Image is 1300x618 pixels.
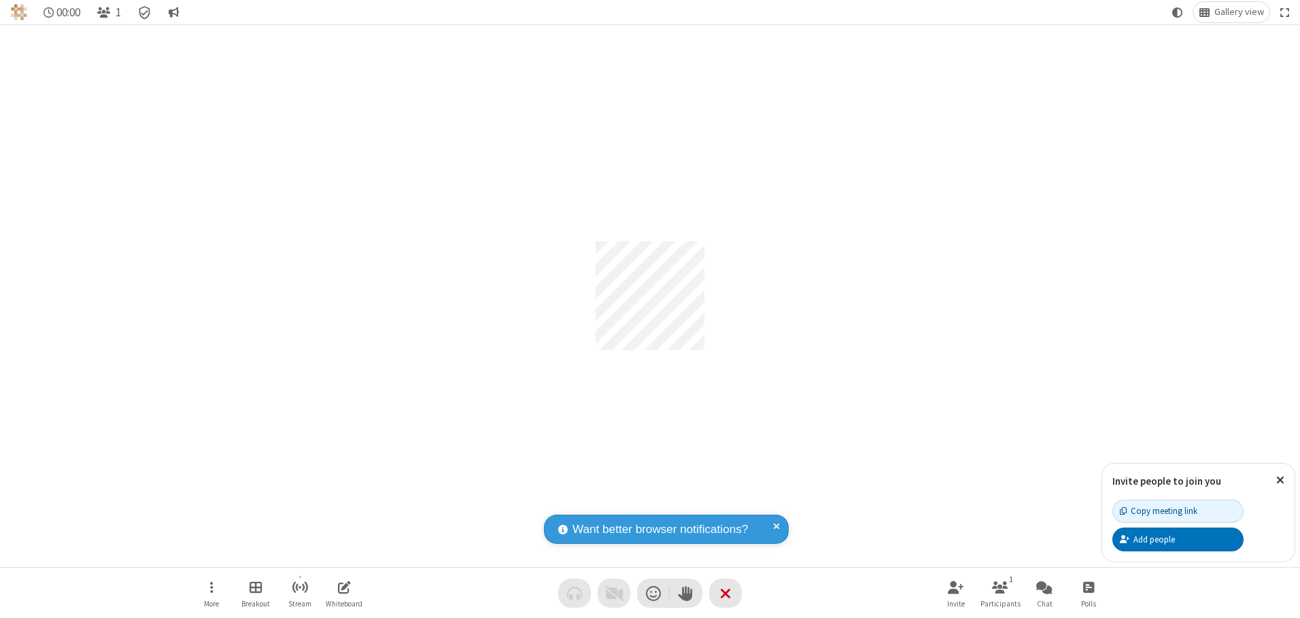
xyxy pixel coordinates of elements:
[235,574,276,613] button: Manage Breakout Rooms
[980,574,1021,613] button: Open participant list
[980,600,1021,608] span: Participants
[11,4,27,20] img: QA Selenium DO NOT DELETE OR CHANGE
[38,2,86,22] div: Timer
[558,579,591,608] button: Audio problem - check your Internet connection or call by phone
[709,579,742,608] button: End or leave meeting
[1266,464,1295,497] button: Close popover
[572,521,748,538] span: Want better browser notifications?
[1214,7,1264,18] span: Gallery view
[1024,574,1065,613] button: Open chat
[1112,475,1221,487] label: Invite people to join you
[1081,600,1096,608] span: Polls
[91,2,126,22] button: Open participant list
[324,574,364,613] button: Open shared whiteboard
[1112,500,1244,523] button: Copy meeting link
[670,579,702,608] button: Raise hand
[1193,2,1269,22] button: Change layout
[288,600,311,608] span: Stream
[1068,574,1109,613] button: Open poll
[279,574,320,613] button: Start streaming
[936,574,976,613] button: Invite participants (Alt+I)
[947,600,965,608] span: Invite
[1167,2,1188,22] button: Using system theme
[116,6,121,19] span: 1
[326,600,362,608] span: Whiteboard
[191,574,232,613] button: Open menu
[162,2,184,22] button: Conversation
[637,579,670,608] button: Send a reaction
[204,600,219,608] span: More
[598,579,630,608] button: Video
[132,2,158,22] div: Meeting details Encryption enabled
[241,600,270,608] span: Breakout
[1120,504,1197,517] div: Copy meeting link
[56,6,80,19] span: 00:00
[1112,528,1244,551] button: Add people
[1275,2,1295,22] button: Fullscreen
[1006,573,1017,585] div: 1
[1037,600,1053,608] span: Chat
